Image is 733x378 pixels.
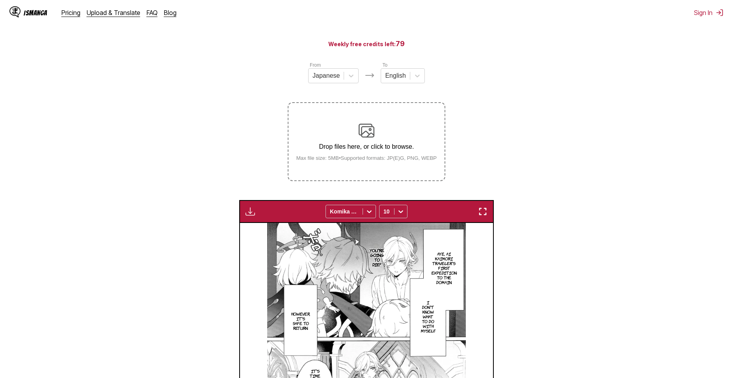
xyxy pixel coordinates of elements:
[365,71,374,80] img: Languages icon
[419,298,437,335] p: I don't know what to do with myself.
[310,62,321,68] label: From
[24,9,47,17] div: IsManga
[19,39,714,49] h3: Weekly free credits left:
[716,9,724,17] img: Sign out
[290,155,443,161] small: Max file size: 5MB • Supported formats: JP(E)G, PNG, WEBP
[290,310,312,332] p: However, it's safe to return.
[87,9,140,17] a: Upload & Translate
[9,6,20,17] img: IsManga Logo
[382,62,387,68] label: To
[9,6,61,19] a: IsManga LogoIsManga
[478,207,487,216] img: Enter fullscreen
[290,143,443,150] p: Drop files here, or click to browse.
[430,250,458,286] p: Aye, ai kaimori traveler's first expedition to the domain.
[246,207,255,216] img: Download translated images
[147,9,158,17] a: FAQ
[396,39,405,48] span: 79
[61,9,80,17] a: Pricing
[164,9,177,17] a: Blog
[694,9,724,17] button: Sign In
[368,246,386,268] p: You're going to die?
